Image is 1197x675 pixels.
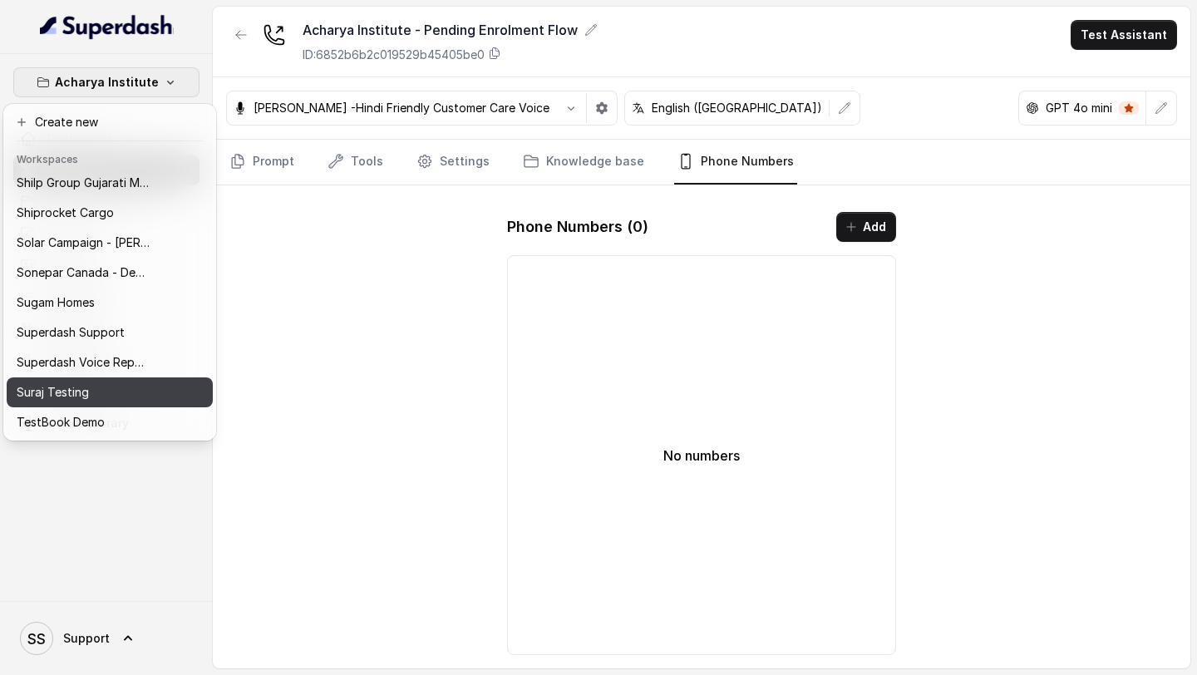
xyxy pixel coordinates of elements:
[13,67,199,97] button: Acharya Institute
[7,145,213,171] header: Workspaces
[17,382,89,402] p: Suraj Testing
[55,72,159,92] p: Acharya Institute
[17,352,150,372] p: Superdash Voice Repository Voices
[17,323,125,342] p: Superdash Support
[17,173,150,193] p: Shilp Group Gujarati MCube
[17,233,150,253] p: Solar Campaign - [PERSON_NAME]
[7,107,213,137] button: Create new
[3,104,216,441] div: Acharya Institute
[17,263,150,283] p: Sonepar Canada - Demo
[17,203,114,223] p: Shiprocket Cargo
[17,293,95,313] p: Sugam Homes
[17,412,105,432] p: TestBook Demo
